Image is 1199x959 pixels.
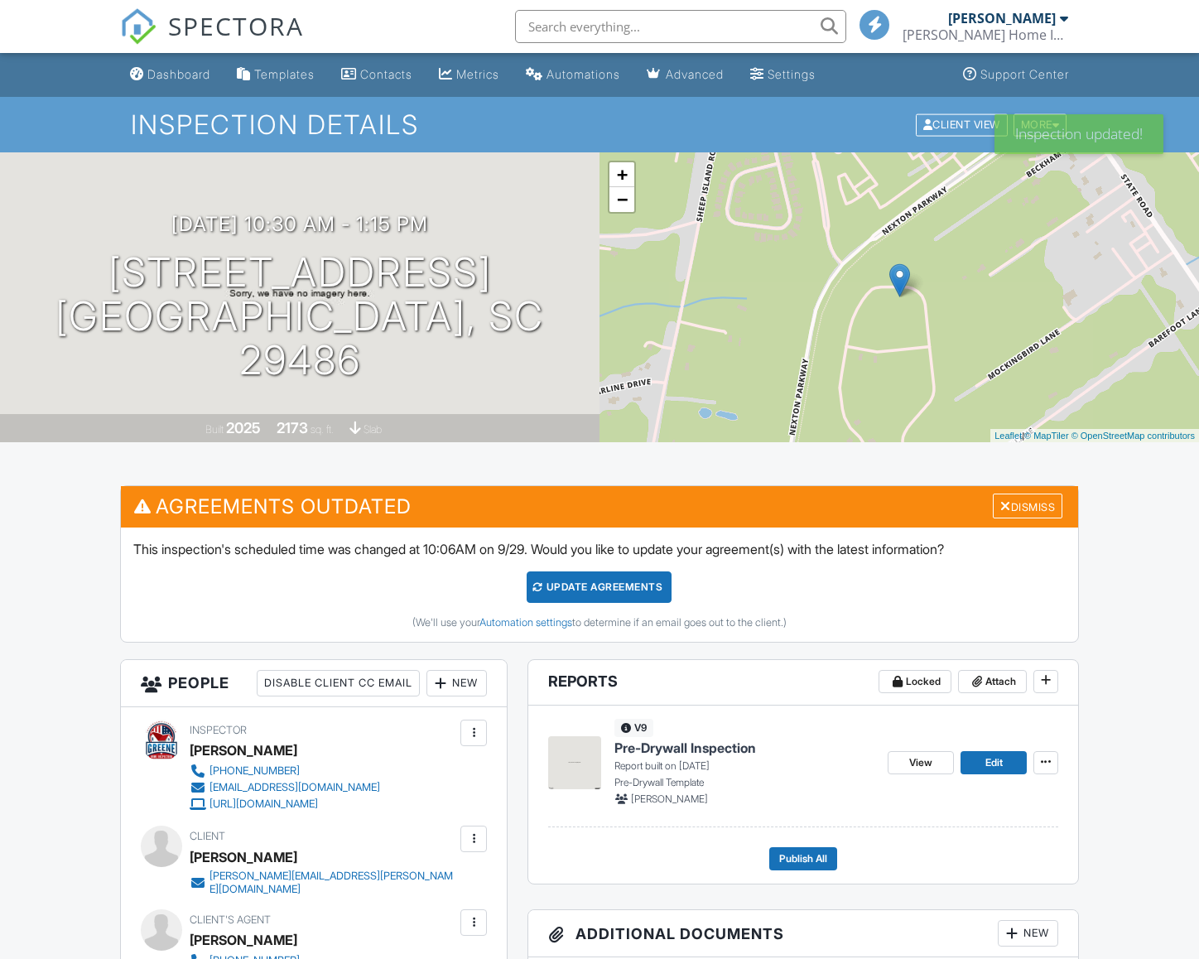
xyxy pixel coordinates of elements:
a: Metrics [432,60,506,90]
a: [PHONE_NUMBER] [190,763,380,779]
a: Templates [230,60,321,90]
div: New [426,670,487,696]
div: Update Agreements [527,571,672,603]
div: [PERSON_NAME] [190,845,297,870]
h1: Inspection Details [131,110,1069,139]
a: Client View [914,118,1012,130]
div: [PERSON_NAME][EMAIL_ADDRESS][PERSON_NAME][DOMAIN_NAME] [209,870,457,896]
div: Dismiss [993,494,1062,519]
div: This inspection's scheduled time was changed at 10:06AM on 9/29. Would you like to update your ag... [121,528,1078,642]
a: [PERSON_NAME][EMAIL_ADDRESS][PERSON_NAME][DOMAIN_NAME] [190,870,457,896]
h3: Agreements Outdated [121,486,1078,527]
span: Client [190,830,225,842]
span: slab [364,423,382,436]
img: The Best Home Inspection Software - Spectora [120,8,156,45]
a: Automations (Basic) [519,60,627,90]
div: Automations [547,67,620,81]
div: Support Center [980,67,1069,81]
h1: [STREET_ADDRESS] [GEOGRAPHIC_DATA], SC 29486 [26,251,573,382]
a: © MapTiler [1024,431,1069,441]
span: Inspector [190,724,247,736]
div: Templates [254,67,315,81]
a: SPECTORA [120,22,304,57]
input: Search everything... [515,10,846,43]
h3: [DATE] 10:30 am - 1:15 pm [171,213,428,235]
span: sq. ft. [311,423,334,436]
a: © OpenStreetMap contributors [1071,431,1195,441]
div: (We'll use your to determine if an email goes out to the client.) [133,616,1066,629]
a: Zoom in [609,162,634,187]
a: [URL][DOMAIN_NAME] [190,796,380,812]
div: Inspection updated! [994,114,1163,154]
div: [URL][DOMAIN_NAME] [209,798,318,811]
span: Built [205,423,224,436]
a: Zoom out [609,187,634,212]
a: Support Center [956,60,1076,90]
a: Contacts [335,60,419,90]
div: Dashboard [147,67,210,81]
div: [PERSON_NAME] [948,10,1056,27]
a: [PERSON_NAME] [190,928,297,952]
div: Advanced [666,67,724,81]
div: Greene Home Inspections LLC [903,27,1068,43]
a: [EMAIL_ADDRESS][DOMAIN_NAME] [190,779,380,796]
div: Disable Client CC Email [257,670,420,696]
div: [PERSON_NAME] [190,738,297,763]
div: Contacts [360,67,412,81]
div: Settings [768,67,816,81]
a: Settings [744,60,822,90]
span: SPECTORA [168,8,304,43]
div: New [998,920,1058,947]
div: | [990,429,1199,443]
h3: People [121,660,508,707]
span: Client's Agent [190,913,271,926]
a: Dashboard [123,60,217,90]
a: Automation settings [479,616,572,629]
div: [EMAIL_ADDRESS][DOMAIN_NAME] [209,781,380,794]
div: 2025 [226,419,261,436]
div: 2173 [277,419,308,436]
a: Advanced [640,60,730,90]
div: Client View [916,113,1008,136]
div: [PHONE_NUMBER] [209,764,300,778]
a: Leaflet [994,431,1022,441]
div: Metrics [456,67,499,81]
h3: Additional Documents [528,910,1078,957]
